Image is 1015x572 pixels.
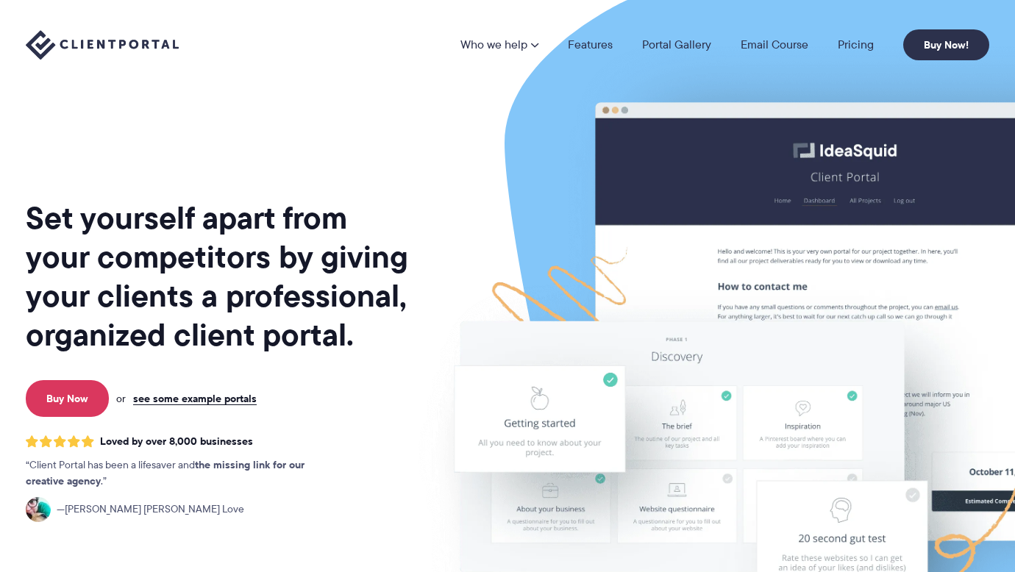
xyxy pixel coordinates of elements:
[903,29,989,60] a: Buy Now!
[133,392,257,405] a: see some example portals
[26,457,304,489] strong: the missing link for our creative agency
[26,380,109,417] a: Buy Now
[26,199,411,354] h1: Set yourself apart from your competitors by giving your clients a professional, organized client ...
[741,39,808,51] a: Email Course
[100,435,253,448] span: Loved by over 8,000 businesses
[838,39,874,51] a: Pricing
[116,392,126,405] span: or
[642,39,711,51] a: Portal Gallery
[568,39,613,51] a: Features
[460,39,538,51] a: Who we help
[57,501,244,518] span: [PERSON_NAME] [PERSON_NAME] Love
[26,457,335,490] p: Client Portal has been a lifesaver and .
